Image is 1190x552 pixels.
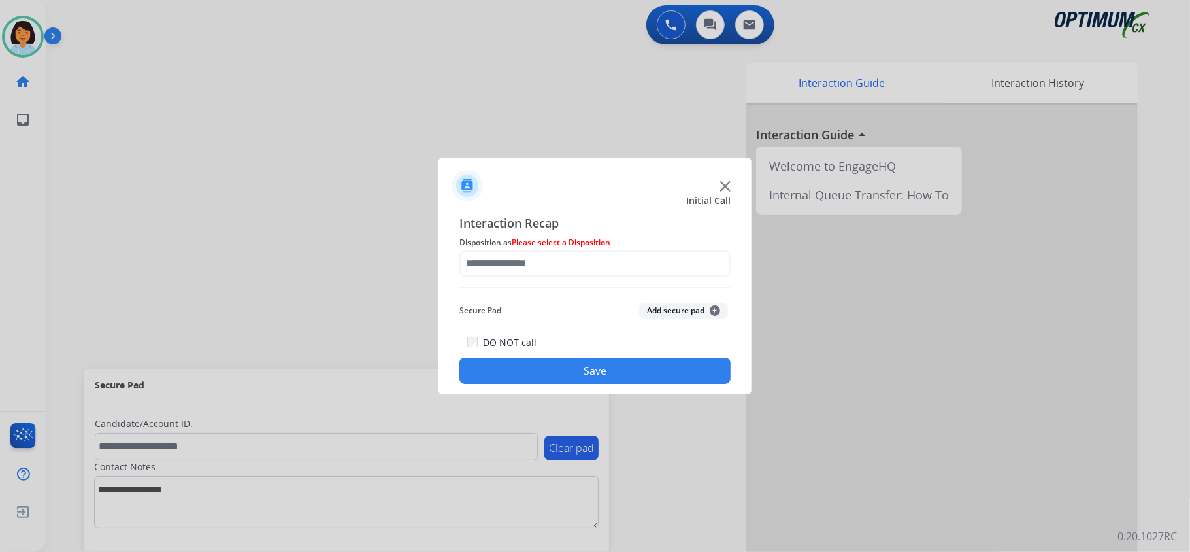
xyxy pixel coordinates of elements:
[686,194,731,207] span: Initial Call
[639,303,728,319] button: Add secure pad+
[459,235,731,250] span: Disposition as
[512,237,610,248] span: Please select a Disposition
[710,305,720,316] span: +
[459,287,731,288] img: contact-recap-line.svg
[459,358,731,384] button: Save
[1117,528,1177,544] p: 0.20.1027RC
[459,214,731,235] span: Interaction Recap
[452,170,483,201] img: contactIcon
[483,336,537,349] label: DO NOT call
[459,303,501,319] span: Secure Pad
